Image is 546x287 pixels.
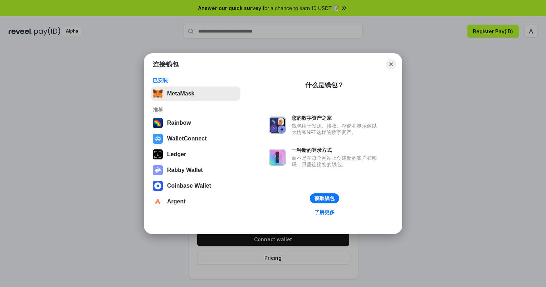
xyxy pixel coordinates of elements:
div: 您的数字资产之家 [292,115,380,121]
img: svg+xml,%3Csvg%20fill%3D%22none%22%20height%3D%2233%22%20viewBox%3D%220%200%2035%2033%22%20width%... [153,89,163,99]
div: WalletConnect [167,135,207,142]
div: 一种新的登录方式 [292,147,380,153]
img: svg+xml,%3Csvg%20width%3D%2228%22%20height%3D%2228%22%20viewBox%3D%220%200%2028%2028%22%20fill%3D... [153,134,163,144]
button: MetaMask [151,86,240,101]
h1: 连接钱包 [153,60,179,69]
img: svg+xml,%3Csvg%20width%3D%22120%22%20height%3D%22120%22%20viewBox%3D%220%200%20120%20120%22%20fil... [153,118,163,128]
div: 钱包用于发送、接收、存储和显示像以太坊和NFT这样的数字资产。 [292,123,380,135]
div: Argent [167,198,186,205]
div: MetaMask [167,90,194,97]
button: Coinbase Wallet [151,179,240,193]
img: svg+xml,%3Csvg%20width%3D%2228%22%20height%3D%2228%22%20viewBox%3D%220%200%2028%2028%22%20fill%3D... [153,197,163,207]
button: Rainbow [151,116,240,130]
button: Argent [151,194,240,209]
div: Coinbase Wallet [167,183,211,189]
div: Rainbow [167,120,191,126]
a: 了解更多 [310,208,339,217]
img: svg+xml,%3Csvg%20width%3D%2228%22%20height%3D%2228%22%20viewBox%3D%220%200%2028%2028%22%20fill%3D... [153,181,163,191]
img: svg+xml,%3Csvg%20xmlns%3D%22http%3A%2F%2Fwww.w3.org%2F2000%2Fsvg%22%20fill%3D%22none%22%20viewBox... [153,165,163,175]
img: svg+xml,%3Csvg%20xmlns%3D%22http%3A%2F%2Fwww.w3.org%2F2000%2Fsvg%22%20width%3D%2228%22%20height%3... [153,149,163,159]
div: 而不是在每个网站上创建新的账户和密码，只需连接您的钱包。 [292,155,380,168]
div: 已安装 [153,77,238,84]
div: 推荐 [153,107,238,113]
button: Rabby Wallet [151,163,240,177]
div: Ledger [167,151,186,158]
button: Ledger [151,147,240,162]
div: 获取钱包 [315,195,335,202]
div: Rabby Wallet [167,167,203,173]
div: 了解更多 [315,209,335,216]
img: svg+xml,%3Csvg%20xmlns%3D%22http%3A%2F%2Fwww.w3.org%2F2000%2Fsvg%22%20fill%3D%22none%22%20viewBox... [269,149,286,166]
button: WalletConnect [151,132,240,146]
button: Close [386,59,396,69]
div: 什么是钱包？ [305,81,344,89]
button: 获取钱包 [310,193,339,203]
img: svg+xml,%3Csvg%20xmlns%3D%22http%3A%2F%2Fwww.w3.org%2F2000%2Fsvg%22%20fill%3D%22none%22%20viewBox... [269,117,286,134]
